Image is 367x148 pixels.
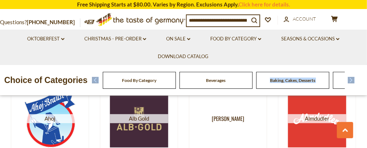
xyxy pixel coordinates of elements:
[122,78,156,83] a: Food By Category
[166,35,190,43] a: On Sale
[92,77,99,83] img: previous arrow
[348,77,355,83] img: next arrow
[270,78,315,83] a: Baking, Cakes, Desserts
[110,114,168,123] span: Alb Gold
[293,16,316,22] span: Account
[239,1,290,8] a: Click here for details.
[206,78,226,83] a: Beverages
[27,19,75,25] a: [PHONE_NUMBER]
[284,15,316,23] a: Account
[281,35,339,43] a: Seasons & Occasions
[210,35,261,43] a: Food By Category
[288,114,346,123] span: Almdudler
[158,53,209,61] a: Download Catalog
[27,35,64,43] a: Oktoberfest
[212,114,244,123] span: [PERSON_NAME]
[21,114,79,123] span: Ahoj
[84,35,146,43] a: Christmas - PRE-ORDER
